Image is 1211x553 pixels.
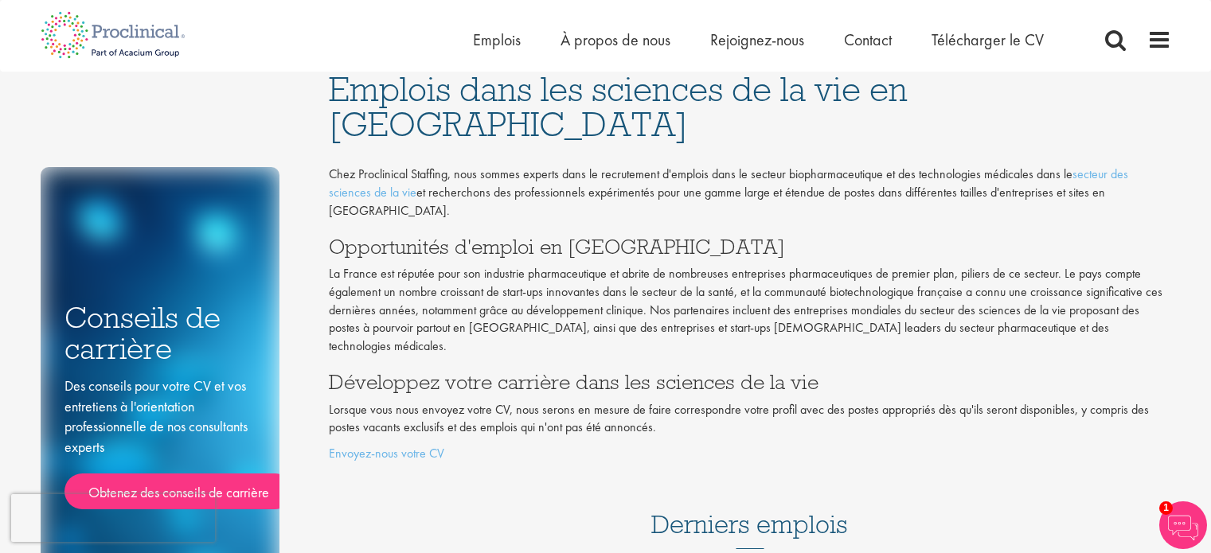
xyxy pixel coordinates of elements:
[844,29,892,50] a: Contact
[329,265,1162,354] font: La France est réputée pour son industrie pharmaceutique et abrite de nombreuses entreprises pharm...
[329,233,785,259] font: Opportunités d'emploi en [GEOGRAPHIC_DATA]
[561,29,670,50] a: À propos de nous
[710,29,804,50] a: Rejoignez-nous
[329,445,444,461] a: Envoyez-nous votre CV
[329,401,1149,436] font: Lorsque vous nous envoyez votre CV, nous serons en mesure de faire correspondre votre profil avec...
[64,376,248,456] font: Des conseils pour votre CV et vos entretiens à l'orientation professionnelle de nos consultants e...
[64,473,293,509] a: Obtenez des conseils de carrière
[329,184,1105,219] font: et recherchons des professionnels expérimentés pour une gamme large et étendue de postes dans dif...
[329,368,818,395] font: Développez votre carrière dans les sciences de la vie
[11,494,215,542] iframe: reCAPTCHA
[64,298,221,368] font: Conseils de carrière
[329,68,908,146] font: Emplois dans les sciences de la vie en [GEOGRAPHIC_DATA]
[329,166,1128,201] a: secteur des sciences de la vie
[329,166,1072,182] font: Chez Proclinical Staffing, nous sommes experts dans le recrutement d'emplois dans le secteur biop...
[932,29,1044,50] a: Télécharger le CV
[651,508,848,540] font: Derniers emplois
[88,483,269,501] font: Obtenez des conseils de carrière
[1159,501,1207,549] img: Chatbot
[473,29,521,50] a: Emplois
[1163,502,1169,513] font: 1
